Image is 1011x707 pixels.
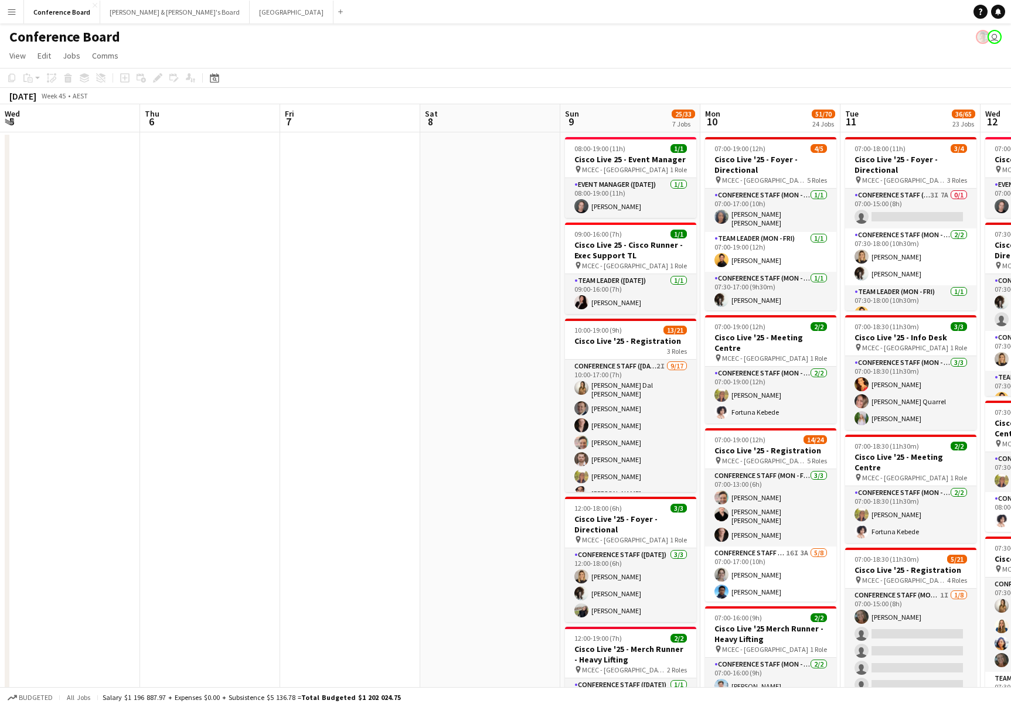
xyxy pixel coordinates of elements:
app-card-role: Team Leader (Mon - Fri)1/107:30-18:00 (10h30m)[PERSON_NAME] [845,285,976,325]
span: Mon [705,108,720,119]
span: 1/1 [670,144,687,153]
app-job-card: 08:00-19:00 (11h)1/1Cisco Live 25 - Event Manager MCEC - [GEOGRAPHIC_DATA]1 RoleEvent Manager ([D... [565,137,696,218]
span: Edit [38,50,51,61]
app-card-role: Team Leader ([DATE])1/109:00-16:00 (7h)[PERSON_NAME] [565,274,696,314]
h1: Conference Board [9,28,120,46]
app-card-role: Conference Staff (Mon - Fri)3I7A0/107:00-15:00 (8h) [845,189,976,228]
a: View [5,48,30,63]
span: Budgeted [19,694,53,702]
span: 07:00-19:00 (12h) [714,144,765,153]
span: 1/1 [670,230,687,238]
span: 3/4 [951,144,967,153]
a: Edit [33,48,56,63]
span: 07:00-18:30 (11h30m) [855,442,919,450]
h3: Cisco Live '25 - Foyer - Directional [845,154,976,175]
app-card-role: Team Leader (Mon - Fri)1/107:00-19:00 (12h)[PERSON_NAME] [705,232,836,272]
div: [DATE] [9,90,36,102]
span: MCEC - [GEOGRAPHIC_DATA] [722,354,808,363]
h3: Cisco Live '25 - Meeting Centre [705,332,836,353]
app-card-role: Conference Staff (Mon - Fri)16I3A5/807:00-17:00 (10h)[PERSON_NAME][PERSON_NAME] [705,547,836,705]
span: MCEC - [GEOGRAPHIC_DATA] [722,176,807,185]
span: Thu [145,108,159,119]
button: [GEOGRAPHIC_DATA] [250,1,333,23]
span: 4 Roles [947,576,967,585]
span: MCEC - [GEOGRAPHIC_DATA] [862,343,948,352]
span: Fri [285,108,294,119]
h3: Cisco Live '25 - Merch Runner - Heavy Lifting [565,644,696,665]
span: 07:00-18:00 (11h) [855,144,906,153]
h3: Cisco Live 25 - Cisco Runner - Exec Support TL [565,240,696,261]
app-job-card: 12:00-18:00 (6h)3/3Cisco Live '25 - Foyer - Directional MCEC - [GEOGRAPHIC_DATA]1 RoleConference ... [565,497,696,622]
div: 7 Jobs [672,119,695,128]
app-job-card: 07:00-19:00 (12h)14/24Cisco Live '25 - Registration MCEC - [GEOGRAPHIC_DATA]5 RolesConference Sta... [705,428,836,602]
span: Jobs [63,50,80,61]
h3: Cisco Live '25 - Meeting Centre [845,452,976,473]
span: 25/33 [672,110,695,118]
div: 24 Jobs [812,119,835,128]
span: 1 Role [950,343,967,352]
app-job-card: 07:00-19:00 (12h)4/5Cisco Live '25 - Foyer - Directional MCEC - [GEOGRAPHIC_DATA]5 RolesConferenc... [705,137,836,310]
span: 2 Roles [667,665,687,674]
span: 2/2 [811,322,827,331]
div: AEST [73,91,88,100]
span: 07:00-18:30 (11h30m) [855,322,919,331]
app-job-card: 07:00-18:30 (11h30m)3/3Cisco Live '25 - Info Desk MCEC - [GEOGRAPHIC_DATA]1 RoleConference Staff ... [845,315,976,430]
span: MCEC - [GEOGRAPHIC_DATA] [862,473,948,482]
span: 12 [983,115,1000,128]
span: Comms [92,50,118,61]
span: 5 Roles [807,456,827,465]
button: Conference Board [24,1,100,23]
span: 5/21 [947,555,967,563]
span: Sat [425,108,438,119]
span: 7 [283,115,294,128]
app-card-role: Conference Staff (Mon - Fri)2/207:00-18:30 (11h30m)[PERSON_NAME]Fortuna Kebede [845,486,976,543]
a: Comms [87,48,123,63]
span: MCEC - [GEOGRAPHIC_DATA] [722,456,807,465]
app-card-role: Conference Staff ([DATE])3/312:00-18:00 (6h)[PERSON_NAME][PERSON_NAME][PERSON_NAME] [565,548,696,622]
span: 1 Role [670,165,687,174]
span: 8 [423,115,438,128]
span: 3/3 [951,322,967,331]
button: Budgeted [6,691,55,704]
span: MCEC - [GEOGRAPHIC_DATA] [582,535,668,544]
span: 14/24 [804,435,827,444]
span: 1 Role [810,354,827,363]
h3: Cisco Live '25 Merch Runner - Heavy Lifting [705,623,836,644]
span: 1 Role [670,535,687,544]
app-card-role: Conference Staff (Mon - Fri)1/107:00-17:00 (10h)[PERSON_NAME] [PERSON_NAME] [705,189,836,232]
h3: Cisco Live '25 - Registration [565,336,696,346]
span: 12:00-19:00 (7h) [574,634,622,643]
span: MCEC - [GEOGRAPHIC_DATA] [862,576,947,585]
span: 09:00-16:00 (7h) [574,230,622,238]
div: 09:00-16:00 (7h)1/1Cisco Live 25 - Cisco Runner - Exec Support TL MCEC - [GEOGRAPHIC_DATA]1 RoleT... [565,223,696,314]
button: [PERSON_NAME] & [PERSON_NAME]'s Board [100,1,250,23]
span: 9 [563,115,579,128]
a: Jobs [58,48,85,63]
app-user-avatar: Kristelle Bristow [988,30,1002,44]
h3: Cisco Live '25 - Registration [705,445,836,456]
span: Wed [985,108,1000,119]
app-job-card: 07:00-18:30 (11h30m)2/2Cisco Live '25 - Meeting Centre MCEC - [GEOGRAPHIC_DATA]1 RoleConference S... [845,435,976,543]
app-card-role: Conference Staff (Mon - Fri)3/307:00-18:30 (11h30m)[PERSON_NAME][PERSON_NAME] Quarrel[PERSON_NAME] [845,356,976,430]
span: 08:00-19:00 (11h) [574,144,625,153]
span: MCEC - [GEOGRAPHIC_DATA] [722,645,808,654]
span: 11 [843,115,859,128]
span: 5 Roles [807,176,827,185]
span: 1 Role [950,473,967,482]
span: MCEC - [GEOGRAPHIC_DATA] [582,665,667,674]
span: 13/21 [663,326,687,334]
span: 4/5 [811,144,827,153]
span: MCEC - [GEOGRAPHIC_DATA] [862,176,947,185]
div: Salary $1 196 887.97 + Expenses $0.00 + Subsistence $5 136.78 = [103,693,401,702]
span: 07:00-16:00 (9h) [714,613,762,622]
span: Wed [5,108,20,119]
app-job-card: 07:00-19:00 (12h)2/2Cisco Live '25 - Meeting Centre MCEC - [GEOGRAPHIC_DATA]1 RoleConference Staf... [705,315,836,423]
app-card-role: Conference Staff (Mon - Fri)2/207:00-19:00 (12h)[PERSON_NAME]Fortuna Kebede [705,367,836,423]
span: 1 Role [670,261,687,270]
span: 3 Roles [667,347,687,356]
